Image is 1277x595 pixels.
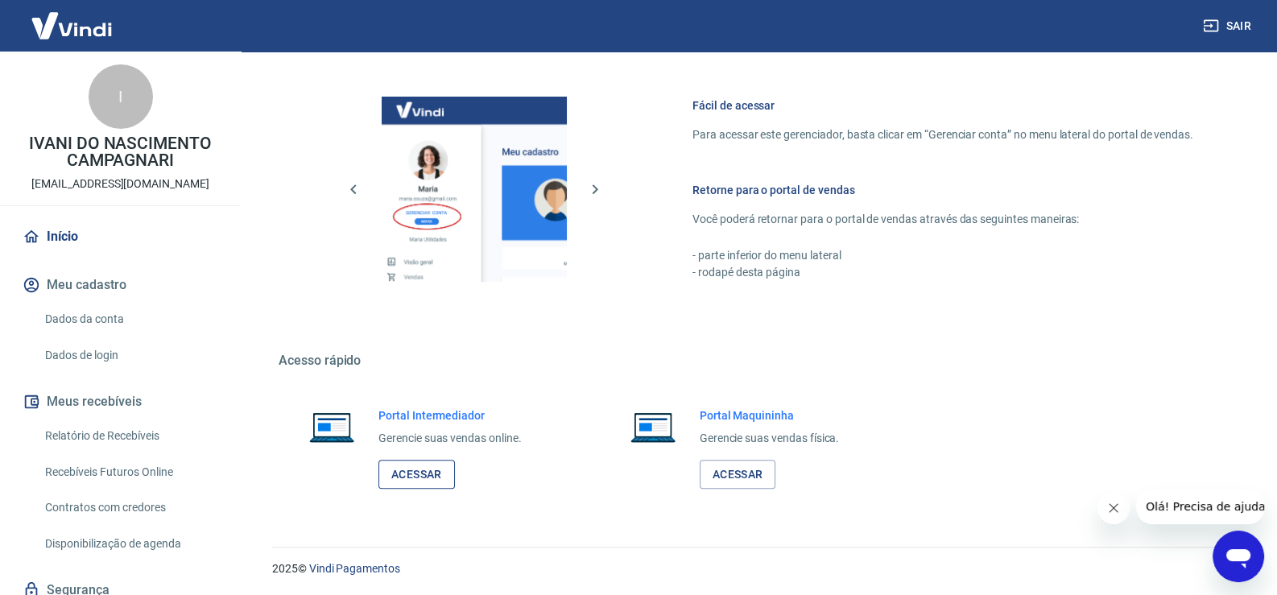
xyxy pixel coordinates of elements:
[39,419,221,452] a: Relatório de Recebíveis
[1200,11,1258,41] button: Sair
[19,384,221,419] button: Meus recebíveis
[700,430,840,447] p: Gerencie suas vendas física.
[692,264,1193,281] p: - rodapé desta página
[378,460,455,490] a: Acessar
[19,219,221,254] a: Início
[19,1,124,50] img: Vindi
[13,135,228,169] p: IVANI DO NASCIMENTO CAMPAGNARI
[692,126,1193,143] p: Para acessar este gerenciador, basta clicar em “Gerenciar conta” no menu lateral do portal de ven...
[692,211,1193,228] p: Você poderá retornar para o portal de vendas através das seguintes maneiras:
[700,460,776,490] a: Acessar
[692,182,1193,198] h6: Retorne para o portal de vendas
[39,456,221,489] a: Recebíveis Futuros Online
[10,11,135,24] span: Olá! Precisa de ajuda?
[298,407,366,446] img: Imagem de um notebook aberto
[1097,492,1130,524] iframe: Fechar mensagem
[272,560,1238,577] p: 2025 ©
[700,407,840,424] h6: Portal Maquininha
[89,64,153,129] div: I
[378,430,522,447] p: Gerencie suas vendas online.
[31,176,209,192] p: [EMAIL_ADDRESS][DOMAIN_NAME]
[39,491,221,524] a: Contratos com credores
[19,267,221,303] button: Meu cadastro
[1213,531,1264,582] iframe: Botão para abrir a janela de mensagens
[39,339,221,372] a: Dados de login
[382,97,567,282] img: Imagem da dashboard mostrando o botão de gerenciar conta na sidebar no lado esquerdo
[692,97,1193,114] h6: Fácil de acessar
[39,527,221,560] a: Disponibilização de agenda
[39,303,221,336] a: Dados da conta
[692,247,1193,264] p: - parte inferior do menu lateral
[619,407,687,446] img: Imagem de um notebook aberto
[309,562,400,575] a: Vindi Pagamentos
[378,407,522,424] h6: Portal Intermediador
[1136,489,1264,524] iframe: Mensagem da empresa
[279,353,1232,369] h5: Acesso rápido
